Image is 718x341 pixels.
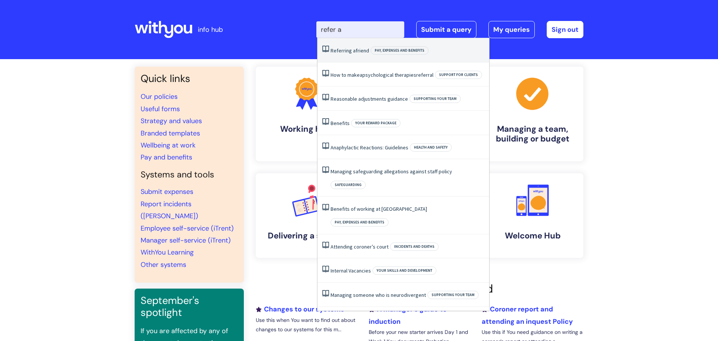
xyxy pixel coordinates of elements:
[351,119,401,127] span: Your reward package
[488,21,535,38] a: My queries
[331,47,369,54] a: Referring afriend
[331,120,350,127] a: Benefits
[488,231,577,241] h4: Welcome Hub
[141,260,186,269] a: Other systems
[360,71,362,78] span: a
[141,104,180,113] a: Useful forms
[331,243,389,250] a: Attending coroner’s court
[141,200,198,220] a: Report incidents ([PERSON_NAME])
[427,291,479,299] span: Supporting your team
[331,47,352,54] span: Referring
[331,218,389,226] span: Pay, expenses and benefits
[141,153,192,162] a: Pay and benefits
[256,173,358,258] a: Delivering a service
[353,47,356,54] span: a
[141,224,234,233] a: Employee self-service (iTrent)
[482,67,583,161] a: Managing a team, building or budget
[409,95,461,103] span: Supporting your team
[331,71,433,78] a: How to makeapsychological therapiesreferral
[331,181,366,189] span: Safeguarding
[141,170,238,180] h4: Systems and tools
[316,21,404,38] input: Search
[482,173,583,258] a: Welcome Hub
[141,92,178,101] a: Our policies
[262,231,352,241] h4: Delivering a service
[256,305,344,314] a: Changes to our systems
[141,73,238,85] h3: Quick links
[488,124,577,144] h4: Managing a team, building or budget
[256,282,583,296] h2: Recently added or updated
[371,46,429,55] span: Pay, expenses and benefits
[141,295,238,319] h3: September's spotlight
[331,292,426,298] a: Managing someone who is neurodivergent
[331,168,452,175] a: Managing safeguarding allegations against staff policy
[316,21,583,38] div: | -
[141,236,231,245] a: Manager self-service (iTrent)
[141,116,202,125] a: Strategy and values
[482,305,573,326] a: Coroner report and attending an inquest Policy
[372,267,436,275] span: Your skills and development
[390,243,439,251] span: Incidents and deaths
[141,248,194,257] a: WithYou Learning
[331,95,408,102] a: Reasonable adjustments guidance
[141,141,196,150] a: Wellbeing at work
[435,71,482,79] span: Support for clients
[198,24,223,36] p: info hub
[416,71,433,78] span: referral
[262,124,352,134] h4: Working here
[369,305,447,326] a: A manager's guide to induction
[416,21,476,38] a: Submit a query
[141,187,193,196] a: Submit expenses
[256,67,358,161] a: Working here
[331,205,427,212] a: Benefits of working at [GEOGRAPHIC_DATA]
[547,21,583,38] a: Sign out
[331,267,371,274] a: Internal Vacancies
[331,144,408,151] a: Anaphylactic Reactions: Guidelines
[256,316,358,334] p: Use this when You want to find out about changes to our systems for this m...
[410,143,452,152] span: Health and safety
[141,129,200,138] a: Branded templates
